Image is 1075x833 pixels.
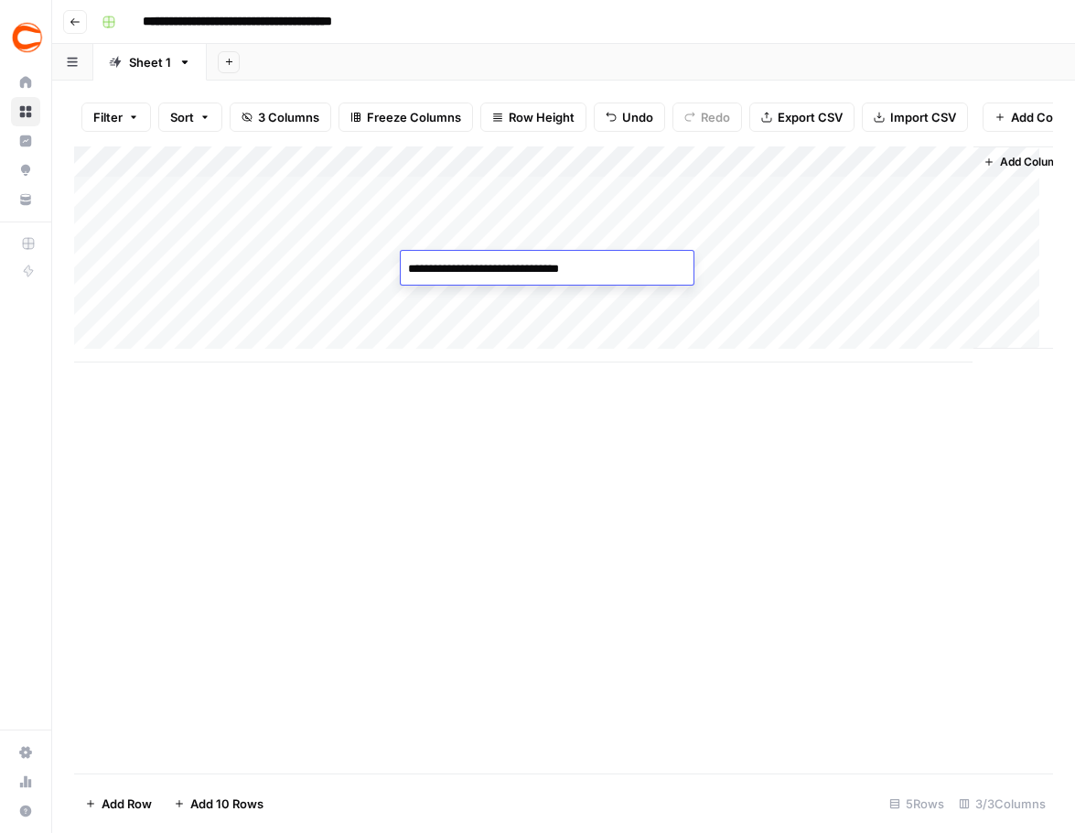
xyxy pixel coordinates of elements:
a: Insights [11,126,40,156]
span: Sort [170,108,194,126]
img: Covers Logo [11,21,44,54]
button: Add Row [74,789,163,818]
a: Home [11,68,40,97]
div: 3/3 Columns [951,789,1053,818]
span: Import CSV [890,108,956,126]
span: 3 Columns [258,108,319,126]
button: Row Height [480,103,586,132]
button: Filter [81,103,151,132]
a: Opportunities [11,156,40,185]
span: Freeze Columns [367,108,461,126]
button: Export CSV [749,103,855,132]
button: Add 10 Rows [163,789,274,818]
button: Undo [594,103,665,132]
button: Redo [672,103,742,132]
button: 3 Columns [230,103,331,132]
a: Sheet 1 [93,44,207,81]
span: Filter [93,108,123,126]
button: Freeze Columns [339,103,473,132]
button: Add Column [976,150,1071,174]
button: Import CSV [862,103,968,132]
div: 5 Rows [882,789,951,818]
span: Add Row [102,795,152,813]
a: Browse [11,97,40,126]
button: Sort [158,103,222,132]
span: Export CSV [778,108,843,126]
span: Add 10 Rows [190,795,263,813]
a: Usage [11,767,40,796]
span: Add Column [1000,154,1064,170]
a: Your Data [11,185,40,214]
button: Help + Support [11,796,40,826]
button: Workspace: Covers [11,15,40,60]
span: Undo [622,108,653,126]
div: Sheet 1 [129,53,171,71]
a: Settings [11,738,40,767]
span: Redo [701,108,730,126]
span: Row Height [509,108,575,126]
